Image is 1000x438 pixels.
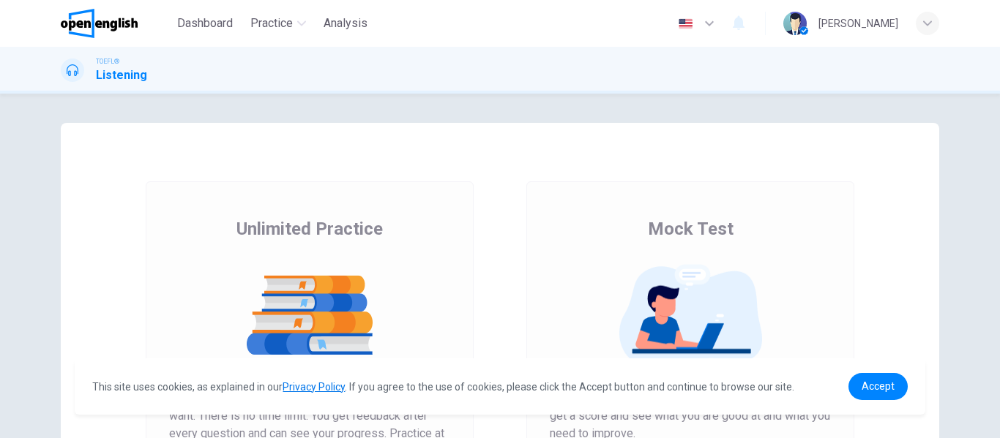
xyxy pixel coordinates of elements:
[245,10,312,37] button: Practice
[862,380,895,392] span: Accept
[75,358,925,415] div: cookieconsent
[96,56,119,67] span: TOEFL®
[171,10,239,37] button: Dashboard
[96,67,147,84] h1: Listening
[648,217,734,241] span: Mock Test
[848,373,908,400] a: dismiss cookie message
[324,15,367,32] span: Analysis
[318,10,373,37] button: Analysis
[61,9,171,38] a: OpenEnglish logo
[236,217,383,241] span: Unlimited Practice
[250,15,293,32] span: Practice
[92,381,794,393] span: This site uses cookies, as explained in our . If you agree to the use of cookies, please click th...
[283,381,345,393] a: Privacy Policy
[818,15,898,32] div: [PERSON_NAME]
[177,15,233,32] span: Dashboard
[783,12,807,35] img: Profile picture
[61,9,138,38] img: OpenEnglish logo
[676,18,695,29] img: en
